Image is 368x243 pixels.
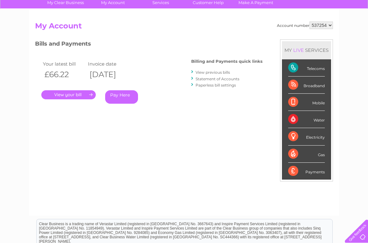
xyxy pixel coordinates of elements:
a: Water [258,27,270,31]
h2: My Account [35,22,333,33]
a: View previous bills [196,70,230,75]
a: Blog [314,27,323,31]
img: logo.png [13,16,45,35]
div: Broadband [288,77,325,94]
div: Telecoms [288,59,325,77]
div: Payments [288,163,325,180]
td: Your latest bill [41,60,86,68]
a: Statement of Accounts [196,77,239,81]
a: Log out [347,27,362,31]
div: Clear Business is a trading name of Verastar Limited (registered in [GEOGRAPHIC_DATA] No. 3667643... [37,3,332,30]
a: Energy [273,27,287,31]
a: Contact [326,27,342,31]
th: £66.22 [41,68,86,81]
a: 0333 014 3131 [250,3,293,11]
div: Water [288,111,325,128]
div: Mobile [288,94,325,111]
div: Electricity [288,128,325,145]
h4: Billing and Payments quick links [191,59,263,64]
h3: Bills and Payments [35,39,263,50]
a: Paperless bill settings [196,83,236,87]
a: Telecoms [291,27,310,31]
div: Gas [288,146,325,163]
td: Invoice date [86,60,131,68]
th: [DATE] [86,68,131,81]
div: LIVE [292,47,305,53]
div: Account number [277,22,333,29]
div: MY SERVICES [282,41,331,59]
a: Pay Here [105,90,138,104]
a: . [41,90,96,99]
